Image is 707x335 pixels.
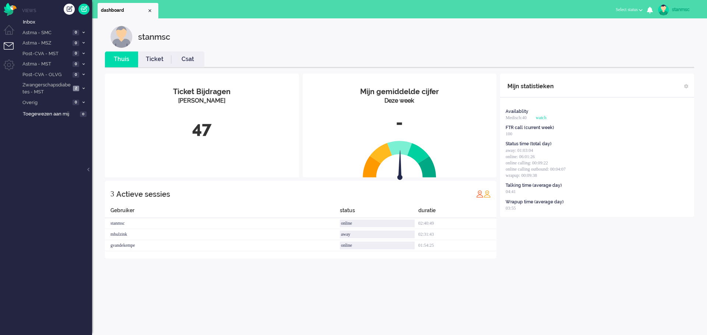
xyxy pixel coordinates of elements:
span: 0 [73,40,79,46]
span: 04:41 [506,189,516,194]
li: Views [22,7,92,14]
span: Astma - MST [21,61,70,68]
div: Status time (total day) [506,141,552,147]
div: gvandekempe [105,240,340,251]
a: Inbox [21,18,92,26]
div: Availablity [506,108,528,115]
div: 02:31:43 [418,229,497,240]
div: Close tab [147,8,153,14]
li: Tickets menu [4,42,20,59]
a: Csat [171,55,204,64]
span: 0 [73,72,79,78]
div: - [308,111,491,135]
div: away [340,231,415,238]
div: Creëer ticket [64,4,75,15]
div: Deze week [308,97,491,105]
li: Thuis [105,51,138,67]
div: Wrapup time (average day) [506,199,564,205]
div: Gebruiker [105,207,340,218]
div: mhulzink [105,229,340,240]
a: Quick Ticket [78,4,89,15]
li: Dashboard menu [4,25,20,42]
div: online [340,220,415,227]
span: 0 [73,100,79,105]
span: Select status [616,7,638,12]
div: 01:54:25 [418,240,497,251]
button: Select status [611,4,647,15]
div: duratie [418,207,497,218]
span: 0 [80,111,87,117]
a: stanmsc [657,4,700,15]
span: watch [536,115,546,120]
a: Omnidesk [4,5,17,10]
div: 3 [110,186,114,201]
img: profile_orange.svg [483,190,491,197]
div: Talking time (average day) [506,182,562,189]
div: Mijn statistieken [507,79,554,94]
span: Medisch:40 [506,115,527,120]
li: Ticket [138,51,171,67]
a: Thuis [105,55,138,64]
span: 2 [73,86,79,91]
div: FTR call (current week) [506,125,554,131]
img: flow_omnibird.svg [4,3,17,16]
span: Astma - MSZ [21,40,70,47]
span: away: 01:03:04 online: 06:01:26 online calling: 00:09:22 online calling outbound: 00:04:07 wrapup... [506,148,566,178]
div: status [340,207,418,218]
img: profile_red.svg [476,190,483,197]
li: Select status [611,2,647,18]
a: Ticket [138,55,171,64]
span: 0 [73,61,79,67]
div: stanmsc [105,218,340,229]
div: 02:40:49 [418,218,497,229]
span: Zwangerschapsdiabetes - MST [21,82,71,95]
div: [PERSON_NAME] [110,97,293,105]
span: 100 [506,131,512,136]
div: stanmsc [138,26,170,48]
span: Post-CVA - MST [21,50,70,57]
div: Actieve sessies [116,187,170,202]
img: semi_circle.svg [363,140,436,178]
div: Mijn gemiddelde cijfer [308,86,491,97]
div: online [340,242,415,249]
div: 47 [110,116,293,140]
img: customer.svg [110,26,133,48]
span: Inbox [23,19,92,26]
span: Post-CVA - OLVG [21,71,70,78]
span: 03:55 [506,206,516,211]
span: Overig [21,99,70,106]
img: avatar [658,4,669,15]
span: Astma - SMC [21,29,70,36]
li: Dashboard [98,3,158,18]
img: arrow.svg [384,150,416,182]
span: 0 [73,30,79,35]
a: Toegewezen aan mij 0 [21,110,92,118]
span: Toegewezen aan mij [23,111,78,118]
div: stanmsc [672,6,700,13]
span: 0 [73,51,79,56]
li: Admin menu [4,60,20,76]
span: dashboard [101,7,147,14]
li: Csat [171,51,204,67]
div: Ticket Bijdragen [110,86,293,97]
